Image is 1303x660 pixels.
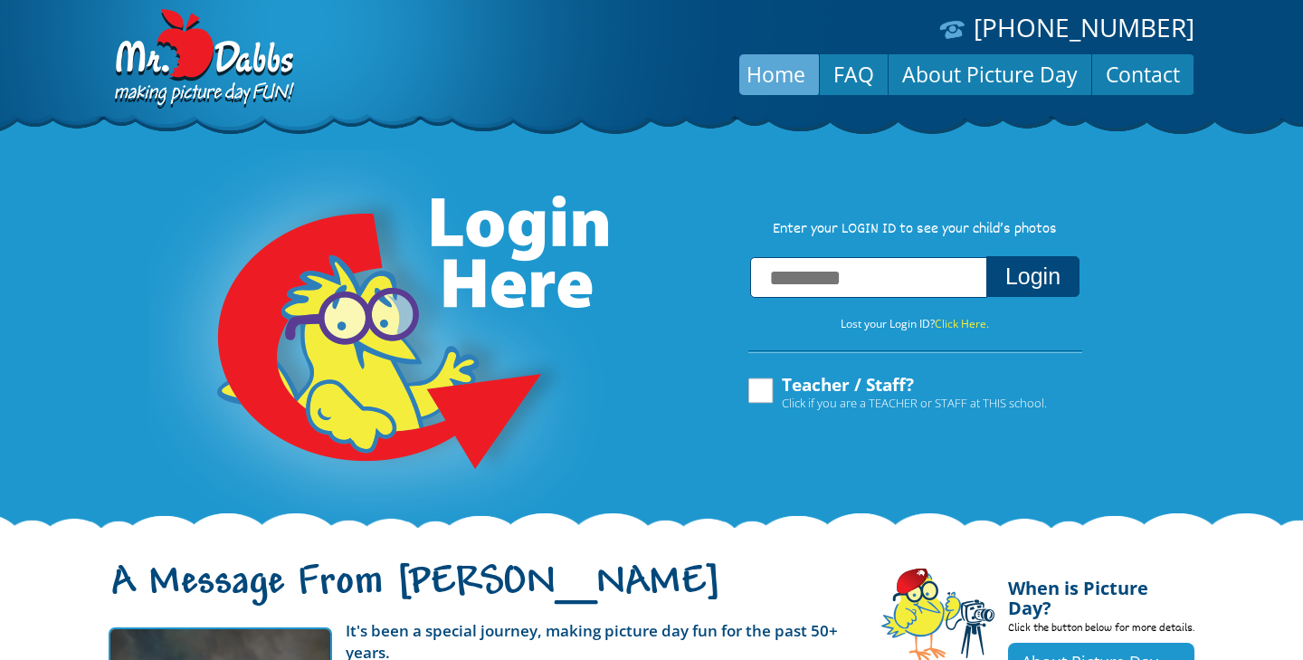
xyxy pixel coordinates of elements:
[889,53,1091,96] a: About Picture Day
[729,314,1100,334] p: Lost your Login ID?
[782,394,1047,412] span: Click if you are a TEACHER or STAFF at THIS school.
[935,316,989,331] a: Click Here.
[746,376,1047,410] label: Teacher / Staff?
[1008,618,1194,643] p: Click the button below for more details.
[1008,568,1194,618] h4: When is Picture Day?
[729,220,1100,240] p: Enter your LOGIN ID to see your child’s photos
[733,53,819,96] a: Home
[109,9,297,110] img: Dabbs Company
[820,53,888,96] a: FAQ
[109,575,854,613] h1: A Message From [PERSON_NAME]
[986,256,1079,297] button: Login
[974,10,1194,44] a: [PHONE_NUMBER]
[1092,53,1194,96] a: Contact
[148,149,612,530] img: Login Here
